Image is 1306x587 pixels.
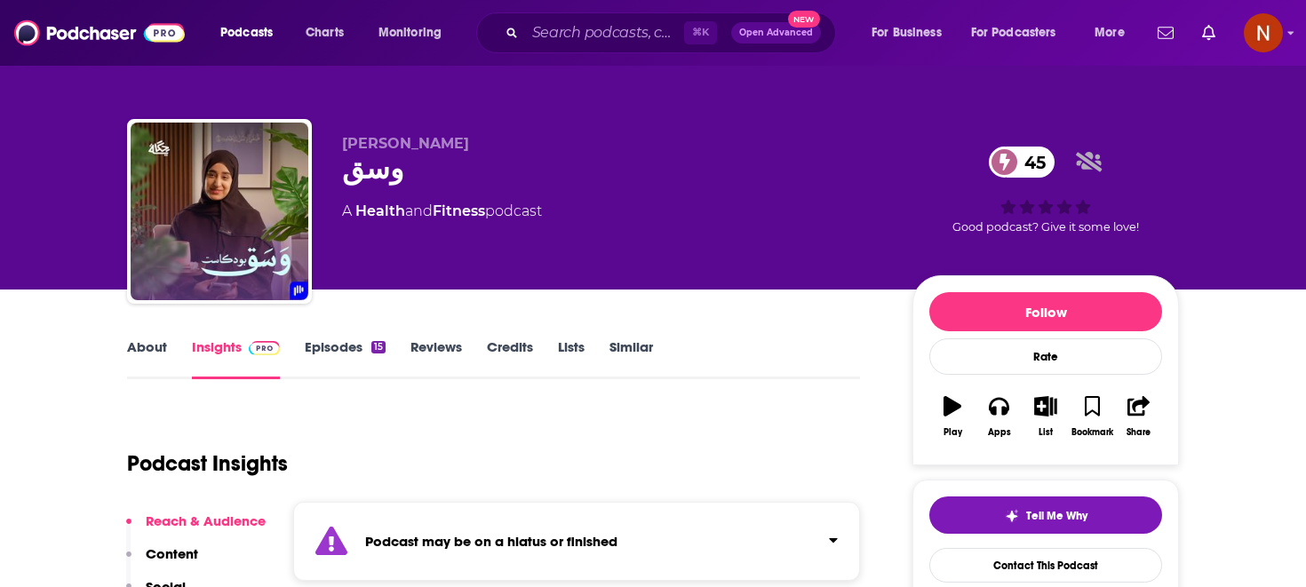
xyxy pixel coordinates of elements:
[1069,385,1115,448] button: Bookmark
[1151,18,1181,48] a: Show notifications dropdown
[929,338,1162,375] div: Rate
[305,338,386,379] a: Episodes15
[929,496,1162,534] button: tell me why sparkleTell Me Why
[1023,385,1069,448] button: List
[912,135,1179,245] div: 45Good podcast? Give it some love!
[366,19,465,47] button: open menu
[1244,13,1283,52] button: Show profile menu
[14,16,185,50] img: Podchaser - Follow, Share and Rate Podcasts
[126,512,266,545] button: Reach & Audience
[126,545,198,578] button: Content
[371,341,386,353] div: 15
[1116,385,1162,448] button: Share
[989,147,1055,178] a: 45
[365,533,617,550] strong: Podcast may be on a hiatus or finished
[1026,509,1087,523] span: Tell Me Why
[410,338,462,379] a: Reviews
[405,202,433,219] span: and
[960,19,1082,47] button: open menu
[872,20,942,45] span: For Business
[208,19,296,47] button: open menu
[1071,427,1113,438] div: Bookmark
[342,201,542,222] div: A podcast
[1244,13,1283,52] span: Logged in as AdelNBM
[131,123,308,300] img: وسق
[971,20,1056,45] span: For Podcasters
[1095,20,1125,45] span: More
[1007,147,1055,178] span: 45
[1082,19,1147,47] button: open menu
[609,338,653,379] a: Similar
[731,22,821,44] button: Open AdvancedNew
[493,12,853,53] div: Search podcasts, credits, & more...
[929,548,1162,583] a: Contact This Podcast
[859,19,964,47] button: open menu
[249,341,280,355] img: Podchaser Pro
[1127,427,1151,438] div: Share
[127,450,288,477] h1: Podcast Insights
[146,512,266,529] p: Reach & Audience
[929,385,976,448] button: Play
[220,20,273,45] span: Podcasts
[739,28,813,37] span: Open Advanced
[788,11,820,28] span: New
[146,545,198,562] p: Content
[378,20,442,45] span: Monitoring
[952,220,1139,234] span: Good podcast? Give it some love!
[976,385,1022,448] button: Apps
[433,202,485,219] a: Fitness
[355,202,405,219] a: Health
[306,20,344,45] span: Charts
[342,135,469,152] span: [PERSON_NAME]
[293,502,860,581] section: Click to expand status details
[684,21,717,44] span: ⌘ K
[1244,13,1283,52] img: User Profile
[1195,18,1222,48] a: Show notifications dropdown
[127,338,167,379] a: About
[558,338,585,379] a: Lists
[988,427,1011,438] div: Apps
[525,19,684,47] input: Search podcasts, credits, & more...
[944,427,962,438] div: Play
[294,19,354,47] a: Charts
[192,338,280,379] a: InsightsPodchaser Pro
[487,338,533,379] a: Credits
[1005,509,1019,523] img: tell me why sparkle
[929,292,1162,331] button: Follow
[1039,427,1053,438] div: List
